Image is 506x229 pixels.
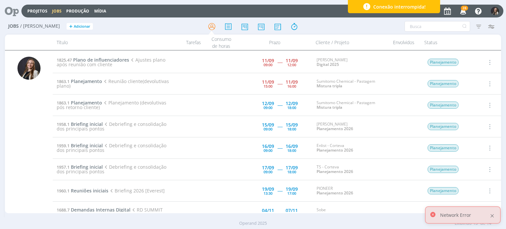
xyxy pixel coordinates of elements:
[286,80,298,84] div: 11/09
[27,8,47,14] a: Projetos
[440,212,471,218] p: Network Error
[71,187,108,194] span: Reuniões iniciais
[92,9,108,14] button: Mídia
[277,187,282,194] span: -----
[428,123,459,130] span: Planejamento
[67,23,93,30] button: +Adicionar
[57,57,72,63] span: 1825.47
[286,187,298,191] div: 19/09
[262,58,274,63] div: 11/09
[277,123,282,129] span: -----
[387,35,420,50] div: Envolvidos
[53,35,165,50] div: Título
[317,100,384,110] div: Sumitomo Chemical - Pastagem
[264,127,272,131] div: 09:00
[286,208,298,213] div: 07/11
[262,165,274,170] div: 17/09
[165,35,205,50] div: Tarefas
[238,35,312,50] div: Prazo
[57,57,165,68] span: Ajustes plano após reunião com cliente
[57,121,166,132] span: Debriefing e consolidação dos principais pontos
[57,207,70,213] span: 1688.7
[264,63,272,67] div: 09:00
[456,5,469,17] button: 28
[57,78,70,84] span: 1863.1
[287,127,296,131] div: 18:00
[17,57,41,80] img: L
[94,8,106,14] a: Mídia
[317,79,384,89] div: Sumitomo Chemical - Pastagem
[277,209,282,215] span: -----
[25,9,49,14] button: Projetos
[262,144,274,149] div: 16/09
[277,145,282,151] span: -----
[57,187,108,194] a: 1960.1Reuniões iniciais
[264,170,272,174] div: 09:00
[64,9,91,14] button: Produção
[52,8,62,14] a: Jobs
[312,35,387,50] div: Cliente / Projeto
[57,78,169,89] span: Reunião cliente(devolutivas plano)
[57,164,103,170] a: 1957.1Briefing inicial
[262,187,274,191] div: 19/09
[287,84,296,88] div: 16:00
[71,164,103,170] span: Briefing inicial
[71,78,102,84] span: Planejamento
[420,35,476,50] div: Status
[317,83,342,89] a: Mistura tripla
[262,80,274,84] div: 11/09
[66,8,89,14] a: Produção
[20,23,60,29] span: / [PERSON_NAME]
[57,188,70,194] span: 1960.1
[57,100,70,106] span: 1863.1
[277,80,282,87] span: -----
[287,149,296,152] div: 18:00
[317,212,347,217] a: Assuntos gerais
[71,207,130,213] span: Demandas Internas Digital
[57,143,70,149] span: 1959.1
[373,3,426,10] span: Conexão interrompida!
[264,106,272,109] div: 09:00
[50,9,64,14] button: Jobs
[317,147,353,153] a: Planejamento 2026
[428,187,459,194] span: Planejamento
[264,84,272,88] div: 15:00
[57,100,102,106] a: 1863.1Planejamento
[57,121,103,127] a: 1958.1Briefing inicial
[264,191,272,195] div: 13:30
[317,186,384,196] div: PIONEER
[57,164,166,175] span: Debriefing e consolidação dos principais pontos
[317,62,339,67] a: Digital 2025
[57,207,130,213] a: 1688.7Demandas Internas Digital
[277,59,282,65] span: -----
[277,102,282,108] span: -----
[317,126,353,131] a: Planejamento 2026
[405,21,470,32] input: Busca
[262,208,274,213] div: 04/11
[287,63,296,67] div: 12:00
[428,166,459,173] span: Planejamento
[287,106,296,109] div: 18:00
[286,123,298,127] div: 15/09
[286,144,298,149] div: 16/09
[317,122,384,131] div: [PERSON_NAME]
[57,121,70,127] span: 1958.1
[461,6,468,11] span: 28
[71,142,103,149] span: Briefing inicial
[205,35,238,50] div: Consumo de horas
[71,121,103,127] span: Briefing inicial
[287,170,296,174] div: 18:00
[286,58,298,63] div: 11/09
[491,7,499,15] img: L
[287,191,296,195] div: 17:00
[57,142,166,153] span: Debriefing e consolidação dos principais pontos
[69,23,72,30] span: +
[108,187,164,194] span: Briefing 2026 [Everest]
[317,165,384,174] div: TS - Corteva
[428,80,459,87] span: Planejamento
[57,142,103,149] a: 1959.1Briefing inicial
[262,123,274,127] div: 15/09
[428,144,459,152] span: Planejamento
[317,143,384,153] div: Enlist - Corteva
[71,100,102,106] span: Planejamento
